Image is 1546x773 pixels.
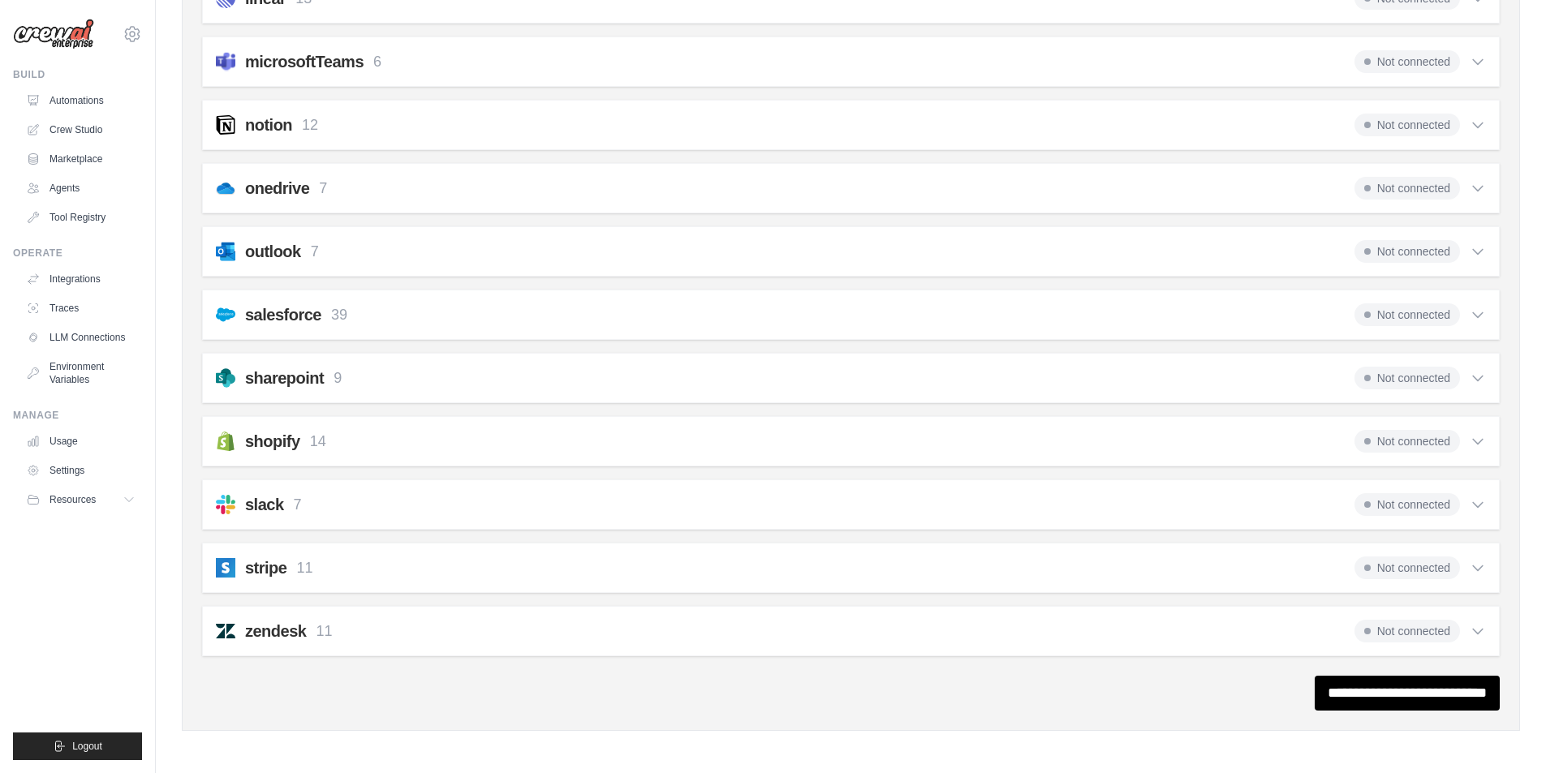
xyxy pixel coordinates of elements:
[296,557,312,579] p: 11
[19,117,142,143] a: Crew Studio
[19,88,142,114] a: Automations
[216,178,235,198] img: onedrive.svg
[19,354,142,393] a: Environment Variables
[1354,177,1460,200] span: Not connected
[310,431,326,453] p: 14
[216,495,235,514] img: slack.svg
[19,487,142,513] button: Resources
[13,409,142,422] div: Manage
[245,114,292,136] h2: notion
[1354,50,1460,73] span: Not connected
[331,304,347,326] p: 39
[245,430,300,453] h2: shopify
[19,266,142,292] a: Integrations
[1354,114,1460,136] span: Not connected
[13,19,94,49] img: Logo
[245,177,309,200] h2: onedrive
[216,115,235,135] img: notion.svg
[19,146,142,172] a: Marketplace
[13,732,142,760] button: Logout
[19,428,142,454] a: Usage
[19,457,142,483] a: Settings
[245,493,284,516] h2: slack
[13,68,142,81] div: Build
[373,51,381,73] p: 6
[216,621,235,641] img: zendesk.svg
[19,324,142,350] a: LLM Connections
[216,368,235,388] img: sharepoint.svg
[19,175,142,201] a: Agents
[316,621,332,642] p: 11
[334,367,342,389] p: 9
[1354,240,1460,263] span: Not connected
[1354,430,1460,453] span: Not connected
[302,114,318,136] p: 12
[72,740,102,753] span: Logout
[50,493,96,506] span: Resources
[13,247,142,260] div: Operate
[311,241,319,263] p: 7
[216,305,235,324] img: salesforce.svg
[245,303,321,326] h2: salesforce
[1354,303,1460,326] span: Not connected
[319,178,327,200] p: 7
[216,242,235,261] img: outlook.svg
[245,50,364,73] h2: microsoftTeams
[216,52,235,71] img: microsoftTeams.svg
[245,367,324,389] h2: sharepoint
[245,620,306,642] h2: zendesk
[216,558,235,578] img: stripe.svg
[1354,556,1460,579] span: Not connected
[245,556,286,579] h2: stripe
[1354,493,1460,516] span: Not connected
[19,204,142,230] a: Tool Registry
[1354,367,1460,389] span: Not connected
[245,240,301,263] h2: outlook
[19,295,142,321] a: Traces
[294,494,302,516] p: 7
[1354,620,1460,642] span: Not connected
[216,432,235,451] img: shopify.svg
